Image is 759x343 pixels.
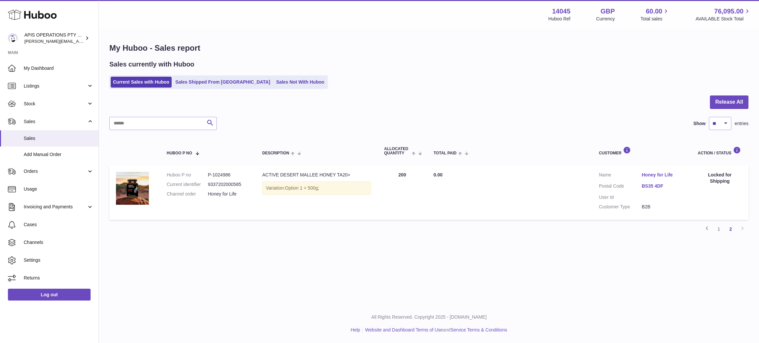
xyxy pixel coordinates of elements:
[646,7,662,16] span: 60.00
[599,183,642,191] dt: Postal Code
[714,7,744,16] span: 76,095.00
[693,120,706,127] label: Show
[24,32,84,44] div: APIS OPERATIONS PTY LTD, T/A HONEY FOR LIFE
[642,172,685,178] a: Honey for Life
[24,275,94,281] span: Returns
[24,151,94,158] span: Add Manual Order
[451,327,507,332] a: Service Terms & Conditions
[24,39,167,44] span: [PERSON_NAME][EMAIL_ADDRESS][PERSON_NAME][DOMAIN_NAME]
[698,146,742,155] div: Action / Status
[208,181,249,188] dd: 9337202000585
[24,257,94,263] span: Settings
[167,172,208,178] dt: Huboo P no
[24,239,94,246] span: Channels
[378,165,427,220] td: 200
[601,7,615,16] strong: GBP
[8,33,18,43] img: david.ryan@honeyforlife.com.au
[642,183,685,189] a: BS35 4DF
[24,135,94,142] span: Sales
[24,101,87,107] span: Stock
[262,172,371,178] div: ACTIVE DESERT MALLEE HONEY TA20+
[698,172,742,184] div: Locked for Shipping
[111,77,172,88] a: Current Sales with Huboo
[599,172,642,180] dt: Name
[262,151,289,155] span: Description
[695,7,751,22] a: 76,095.00 AVAILABLE Stock Total
[363,327,507,333] li: and
[262,181,371,195] div: Variation:
[24,222,94,228] span: Cases
[24,168,87,174] span: Orders
[8,289,91,301] a: Log out
[596,16,615,22] div: Currency
[116,172,149,205] img: gps_generated.png
[24,186,94,192] span: Usage
[167,191,208,197] dt: Channel order
[24,119,87,125] span: Sales
[167,151,192,155] span: Huboo P no
[109,43,748,53] h1: My Huboo - Sales report
[599,204,642,210] dt: Customer Type
[548,16,571,22] div: Huboo Ref
[642,204,685,210] dd: B2B
[384,147,410,155] span: ALLOCATED Quantity
[713,223,725,235] a: 1
[109,60,194,69] h2: Sales currently with Huboo
[599,194,642,200] dt: User Id
[725,223,737,235] a: 2
[695,16,751,22] span: AVAILABLE Stock Total
[640,7,670,22] a: 60.00 Total sales
[351,327,360,332] a: Help
[552,7,571,16] strong: 14045
[208,191,249,197] dd: Honey for Life
[285,185,319,191] span: Option 1 = 500g;
[735,120,748,127] span: entries
[434,172,442,177] span: 0.00
[104,314,754,320] p: All Rights Reserved. Copyright 2025 - [DOMAIN_NAME]
[274,77,326,88] a: Sales Not With Huboo
[24,65,94,71] span: My Dashboard
[434,151,457,155] span: Total paid
[710,95,748,109] button: Release All
[24,83,87,89] span: Listings
[599,146,685,155] div: Customer
[640,16,670,22] span: Total sales
[173,77,272,88] a: Sales Shipped From [GEOGRAPHIC_DATA]
[208,172,249,178] dd: P-1024986
[24,204,87,210] span: Invoicing and Payments
[167,181,208,188] dt: Current identifier
[365,327,443,332] a: Website and Dashboard Terms of Use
